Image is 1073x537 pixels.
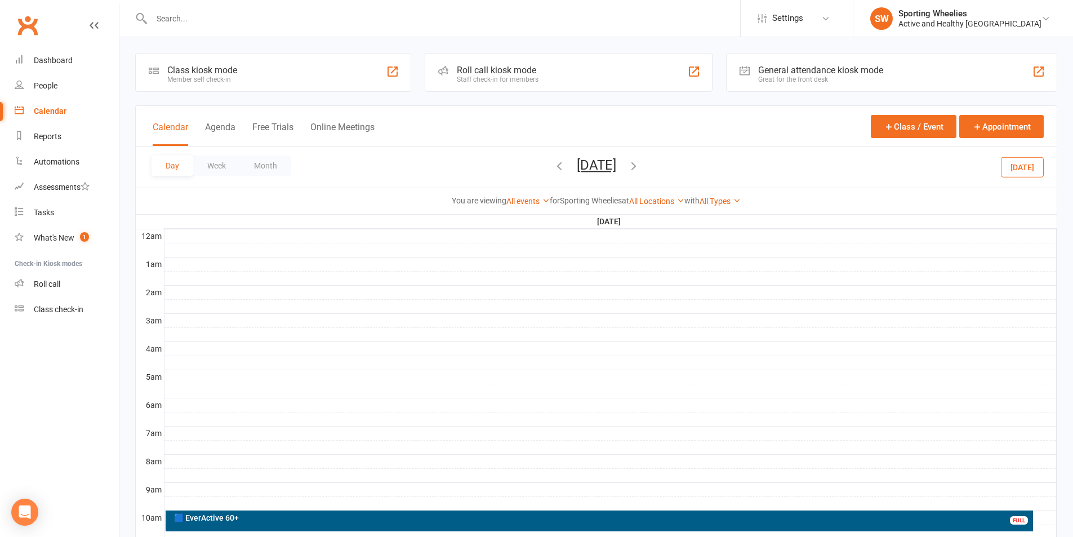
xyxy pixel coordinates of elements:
[167,76,237,83] div: Member self check-in
[34,132,61,141] div: Reports
[457,76,538,83] div: Staff check-in for members
[15,149,119,175] a: Automations
[870,7,893,30] div: SW
[152,156,193,176] button: Day
[560,196,622,205] strong: Sporting Wheelies
[898,19,1041,29] div: Active and Healthy [GEOGRAPHIC_DATA]
[15,99,119,124] a: Calendar
[700,197,741,206] a: All Types
[34,157,79,166] div: Automations
[15,124,119,149] a: Reports
[622,196,629,205] strong: at
[136,482,164,496] th: 9am
[34,183,90,192] div: Assessments
[136,285,164,299] th: 2am
[193,156,240,176] button: Week
[136,398,164,412] th: 6am
[452,196,506,205] strong: You are viewing
[136,313,164,327] th: 3am
[550,196,560,205] strong: for
[136,426,164,440] th: 7am
[34,81,57,90] div: People
[80,232,89,242] span: 1
[15,73,119,99] a: People
[577,157,616,173] button: [DATE]
[136,257,164,271] th: 1am
[457,65,538,76] div: Roll call kiosk mode
[34,233,74,242] div: What's New
[1010,516,1028,525] div: FULL
[136,454,164,468] th: 8am
[871,115,956,138] button: Class / Event
[240,156,291,176] button: Month
[684,196,700,205] strong: with
[310,122,375,146] button: Online Meetings
[629,197,684,206] a: All Locations
[1001,157,1044,177] button: [DATE]
[153,122,188,146] button: Calendar
[15,48,119,73] a: Dashboard
[34,305,83,314] div: Class check-in
[15,272,119,297] a: Roll call
[11,499,38,526] div: Open Intercom Messenger
[136,370,164,384] th: 5am
[164,215,1057,229] th: [DATE]
[14,11,42,39] a: Clubworx
[136,341,164,356] th: 4am
[15,225,119,251] a: What's New1
[205,122,235,146] button: Agenda
[148,11,740,26] input: Search...
[898,8,1041,19] div: Sporting Wheelies
[34,106,66,116] div: Calendar
[136,511,164,525] th: 10am
[252,122,293,146] button: Free Trials
[136,229,164,243] th: 12am
[15,297,119,322] a: Class kiosk mode
[506,197,550,206] a: All events
[758,76,883,83] div: Great for the front desk
[173,514,1031,522] div: 🟦 EverActive 60+
[34,279,60,289] div: Roll call
[15,175,119,200] a: Assessments
[15,200,119,225] a: Tasks
[167,65,237,76] div: Class kiosk mode
[959,115,1044,138] button: Appointment
[34,208,54,217] div: Tasks
[758,65,883,76] div: General attendance kiosk mode
[772,6,803,31] span: Settings
[34,56,73,65] div: Dashboard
